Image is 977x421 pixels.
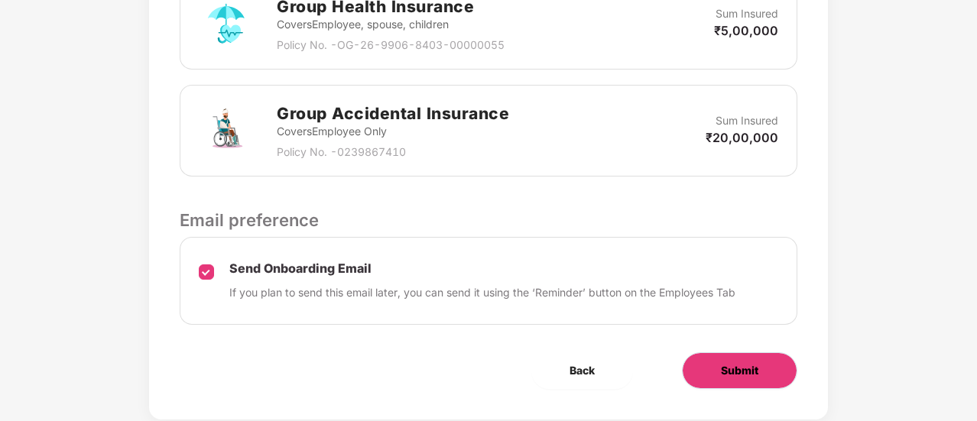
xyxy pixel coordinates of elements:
[716,5,778,22] p: Sum Insured
[199,103,254,158] img: svg+xml;base64,PHN2ZyB4bWxucz0iaHR0cDovL3d3dy53My5vcmcvMjAwMC9zdmciIHdpZHRoPSI3MiIgaGVpZ2h0PSI3Mi...
[180,207,797,233] p: Email preference
[706,129,778,146] p: ₹20,00,000
[714,22,778,39] p: ₹5,00,000
[277,123,509,140] p: Covers Employee Only
[682,352,797,389] button: Submit
[277,16,505,33] p: Covers Employee, spouse, children
[570,362,595,379] span: Back
[229,284,735,301] p: If you plan to send this email later, you can send it using the ‘Reminder’ button on the Employee...
[277,37,505,53] p: Policy No. - OG-26-9906-8403-00000055
[721,362,758,379] span: Submit
[229,261,735,277] p: Send Onboarding Email
[277,144,509,160] p: Policy No. - 0239867410
[277,101,509,126] h2: Group Accidental Insurance
[531,352,633,389] button: Back
[716,112,778,129] p: Sum Insured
